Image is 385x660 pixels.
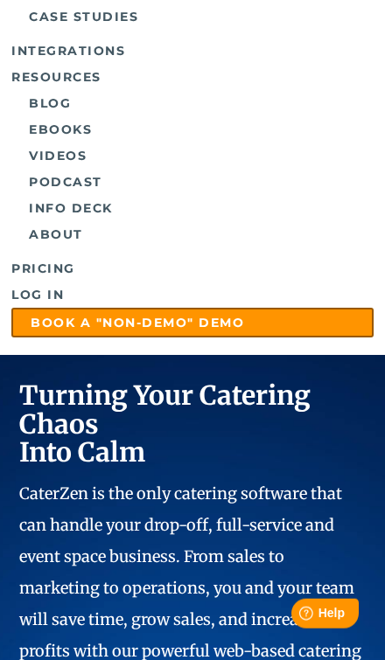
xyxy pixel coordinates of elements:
a: Podcast [11,169,374,195]
a: Resources [11,64,374,90]
a: Case Studies [11,3,374,30]
a: Book a "Non-Demo" Demo [11,308,374,337]
a: Pricing [11,255,374,281]
a: eBooks [11,116,374,142]
a: About [11,221,374,247]
span: Turning Your Catering Chaos Into Calm [19,379,311,469]
a: Info Deck [11,195,374,221]
a: Videos [11,142,374,169]
a: Integrations [11,38,374,64]
a: Blog [11,90,374,116]
a: Log in [11,281,374,308]
iframe: Help widget launcher [229,592,366,641]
